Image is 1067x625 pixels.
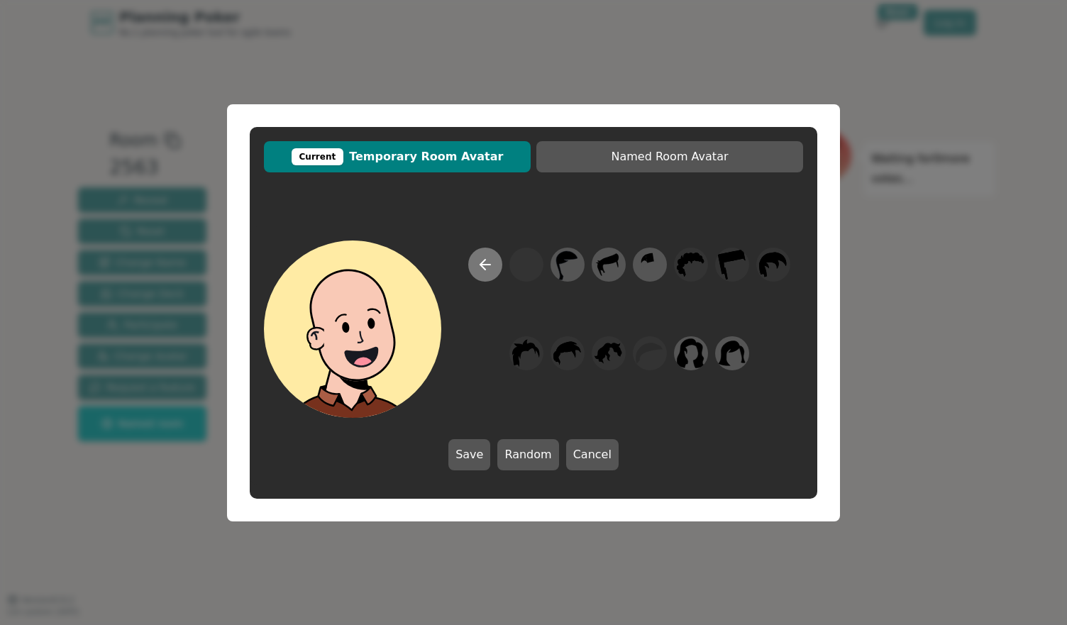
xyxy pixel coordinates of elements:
[448,439,490,470] button: Save
[292,148,344,165] div: Current
[264,141,531,172] button: CurrentTemporary Room Avatar
[497,439,558,470] button: Random
[271,148,524,165] span: Temporary Room Avatar
[543,148,796,165] span: Named Room Avatar
[536,141,803,172] button: Named Room Avatar
[566,439,619,470] button: Cancel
